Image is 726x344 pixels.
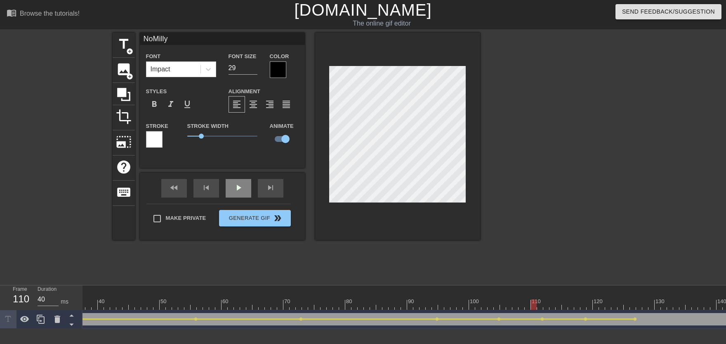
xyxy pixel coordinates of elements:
span: format_align_center [248,99,258,109]
span: format_align_left [232,99,242,109]
span: title [116,36,132,52]
span: crop [116,109,132,125]
div: 110 [13,292,25,306]
span: fast_rewind [169,183,179,193]
span: lens [633,317,637,321]
span: image [116,61,132,77]
div: The online gif editor [246,19,518,28]
span: Generate Gif [222,213,287,223]
span: help [116,159,132,175]
div: 80 [346,297,354,306]
button: Send Feedback/Suggestion [615,4,721,19]
span: skip_next [266,183,276,193]
label: Color [270,52,289,61]
span: skip_previous [201,183,211,193]
span: format_bold [149,99,159,109]
div: 110 [532,297,542,306]
span: format_italic [166,99,176,109]
span: Send Feedback/Suggestion [622,7,715,17]
span: lens [584,317,587,321]
label: Alignment [229,87,260,96]
div: Frame [7,285,31,309]
span: photo_size_select_large [116,134,132,150]
div: 90 [408,297,415,306]
span: Make Private [166,214,206,222]
div: 120 [594,297,604,306]
label: Animate [270,122,294,130]
span: add_circle [126,73,133,80]
span: lens [194,317,198,321]
span: lens [497,317,501,321]
div: ms [61,297,68,306]
div: 60 [222,297,230,306]
label: Styles [146,87,167,96]
span: menu_book [7,8,16,18]
div: 50 [160,297,168,306]
label: Duration [38,287,57,292]
div: 130 [655,297,666,306]
span: lens [299,317,303,321]
span: double_arrow [273,213,283,223]
div: 40 [99,297,106,306]
label: Stroke Width [187,122,229,130]
span: add_circle [126,48,133,55]
a: Browse the tutorials! [7,8,80,21]
div: Impact [151,64,170,74]
span: format_underline [182,99,192,109]
span: lens [435,317,439,321]
span: lens [540,317,544,321]
div: 100 [470,297,480,306]
span: format_align_justify [281,99,291,109]
span: keyboard [116,184,132,200]
label: Font [146,52,160,61]
span: play_arrow [233,183,243,193]
span: format_align_right [265,99,275,109]
label: Font Size [229,52,257,61]
div: 70 [284,297,292,306]
label: Stroke [146,122,168,130]
button: Generate Gif [219,210,290,226]
div: Browse the tutorials! [20,10,80,17]
a: [DOMAIN_NAME] [294,1,431,19]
